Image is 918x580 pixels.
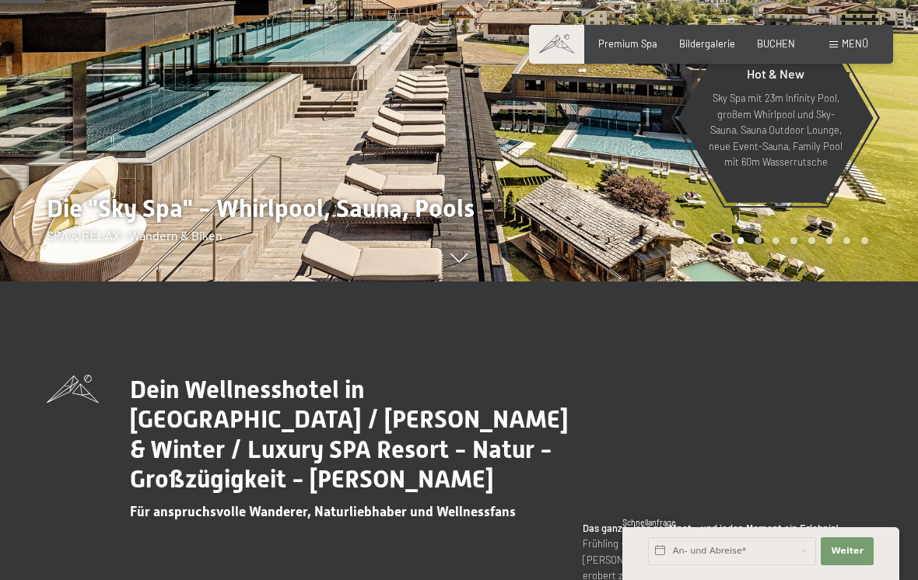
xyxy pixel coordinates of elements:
[843,237,850,244] div: Carousel Page 7
[821,537,874,565] button: Weiter
[826,237,833,244] div: Carousel Page 6
[738,237,745,244] div: Carousel Page 1 (Current Slide)
[598,37,657,50] a: Premium Spa
[831,545,864,557] span: Weiter
[747,66,804,81] span: Hot & New
[679,37,735,50] a: Bildergalerie
[790,237,797,244] div: Carousel Page 4
[583,522,839,534] strong: Das ganze Jahr geöffnet – und jeden Moment ein Erlebnis!
[842,37,868,50] span: Menü
[755,237,762,244] div: Carousel Page 2
[130,504,516,519] span: Für anspruchsvolle Wanderer, Naturliebhaber und Wellnessfans
[773,237,780,244] div: Carousel Page 3
[708,90,843,169] p: Sky Spa mit 23m Infinity Pool, großem Whirlpool und Sky-Sauna, Sauna Outdoor Lounge, neue Event-S...
[130,375,569,494] span: Dein Wellnesshotel in [GEOGRAPHIC_DATA] / [PERSON_NAME] & Winter / Luxury SPA Resort - Natur - Gr...
[757,37,795,50] a: BUCHEN
[861,237,868,244] div: Carousel Page 8
[622,518,676,527] span: Schnellanfrage
[677,33,874,204] a: Hot & New Sky Spa mit 23m Infinity Pool, großem Whirlpool und Sky-Sauna, Sauna Outdoor Lounge, ne...
[808,237,815,244] div: Carousel Page 5
[732,237,868,244] div: Carousel Pagination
